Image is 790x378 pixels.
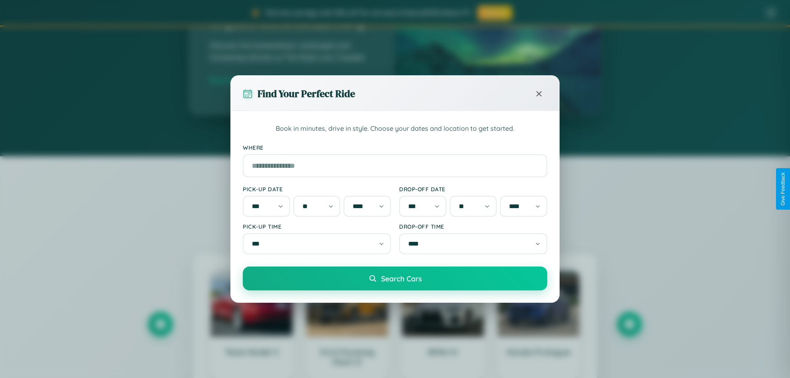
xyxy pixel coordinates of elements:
[243,223,391,230] label: Pick-up Time
[243,123,547,134] p: Book in minutes, drive in style. Choose your dates and location to get started.
[399,186,547,192] label: Drop-off Date
[243,186,391,192] label: Pick-up Date
[381,274,422,283] span: Search Cars
[243,267,547,290] button: Search Cars
[258,87,355,100] h3: Find Your Perfect Ride
[243,144,547,151] label: Where
[399,223,547,230] label: Drop-off Time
